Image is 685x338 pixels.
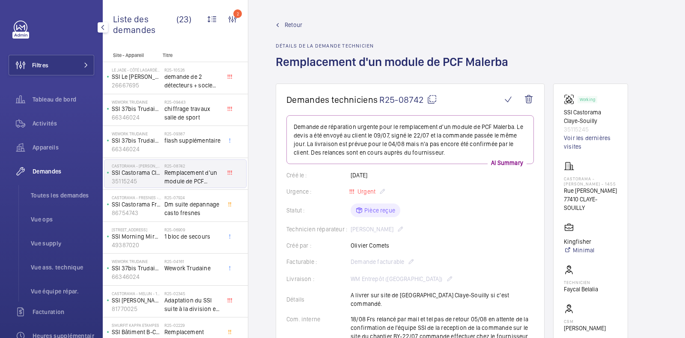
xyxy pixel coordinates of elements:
[112,195,161,200] p: Castorama - FRESNES - 1458
[112,105,161,113] p: SSI 37bis Trudaine
[164,323,221,328] h2: R25-02229
[164,131,221,136] h2: R25-09387
[33,143,94,152] span: Appareils
[164,227,221,232] h2: R25-06909
[164,72,221,90] span: demande de 2 détecteurs + socle CHUBB
[564,285,598,293] p: Faycal Belalia
[112,328,161,336] p: SSI Bâtiment B-C-STOCK Smurfit Kappa Étampes
[112,232,161,241] p: SSI Morning Miromesnil
[286,94,378,105] span: Demandes techniciens
[564,195,617,212] p: 77410 CLAYE-SOUILLY
[488,159,527,167] p: AI Summary
[564,186,617,195] p: Rue [PERSON_NAME]
[32,61,48,69] span: Filtres
[164,232,221,241] span: 1 bloc de secours
[564,324,606,332] p: [PERSON_NAME]
[33,167,94,176] span: Demandes
[564,237,594,246] p: Kingfisher
[31,263,94,272] span: Vue ass. technique
[112,72,161,81] p: SSI Le [PERSON_NAME]
[112,136,161,145] p: SSI 37bis Trudaine
[31,287,94,296] span: Vue équipe répar.
[564,246,594,254] a: Minimal
[379,94,437,105] span: R25-08742
[112,145,161,153] p: 66346024
[112,113,161,122] p: 66346024
[164,200,221,217] span: Dm suite depannage casto fresnes
[164,291,221,296] h2: R25-02345
[112,163,161,168] p: Castorama - [PERSON_NAME] - 1455
[9,55,94,75] button: Filtres
[164,99,221,105] h2: R25-09443
[164,67,221,72] h2: R25-10526
[33,119,94,128] span: Activités
[564,134,617,151] a: Voir les dernières visites
[164,163,221,168] h2: R25-08742
[112,200,161,209] p: SSI Castorama Fresnes
[31,239,94,248] span: Vue supply
[112,323,161,328] p: Smurfit Kappa Etampes
[294,123,527,157] p: Demande de réparation urgente pour le remplacement d'un module de PCF Malerba. Le devis a été env...
[276,54,513,84] h1: Remplacement d'un module de PCF Malerba
[112,296,161,305] p: SSI [PERSON_NAME]
[113,14,176,35] span: Liste des demandes
[112,209,161,217] p: 86754743
[163,52,219,58] p: Titre
[112,291,161,296] p: Castorama - MELUN - 1423
[112,67,161,72] p: Le Jade - côté Lagardère
[31,215,94,224] span: Vue ops
[164,105,221,122] span: chiffrage travaux salle de sport
[564,108,617,125] p: SSI Castorama Claye-Souilly
[112,241,161,249] p: 49387020
[112,259,161,264] p: WeWork Trudaine
[276,43,513,49] h2: Détails de la demande technicien
[112,227,161,232] p: [STREET_ADDRESS]
[164,264,221,272] span: Wework Trudaine
[33,308,94,316] span: Facturation
[112,272,161,281] p: 66346024
[164,296,221,313] span: Adaptation du SSI suite à la division et réaménagement du magasin
[564,280,598,285] p: Technicien
[112,131,161,136] p: WeWork Trudaine
[285,21,302,29] span: Retour
[164,259,221,264] h2: R25-04161
[33,95,94,104] span: Tableau de bord
[164,136,221,145] span: flash supplémentaire
[164,168,221,185] span: Remplacement d'un module de PCF Malerba
[564,94,578,105] img: fire_alarm.svg
[564,176,617,186] p: Castorama - [PERSON_NAME] - 1455
[103,52,159,58] p: Site - Appareil
[31,191,94,200] span: Toutes les demandes
[112,305,161,313] p: 81770025
[564,125,617,134] p: 35115245
[112,99,161,105] p: WeWork Trudaine
[112,168,161,177] p: SSI Castorama Claye-Souilly
[564,319,606,324] p: CSM
[112,177,161,185] p: 35115245
[112,264,161,272] p: SSI 37bis Trudaine
[580,98,595,101] p: Working
[112,81,161,90] p: 26667695
[164,195,221,200] h2: R25-07924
